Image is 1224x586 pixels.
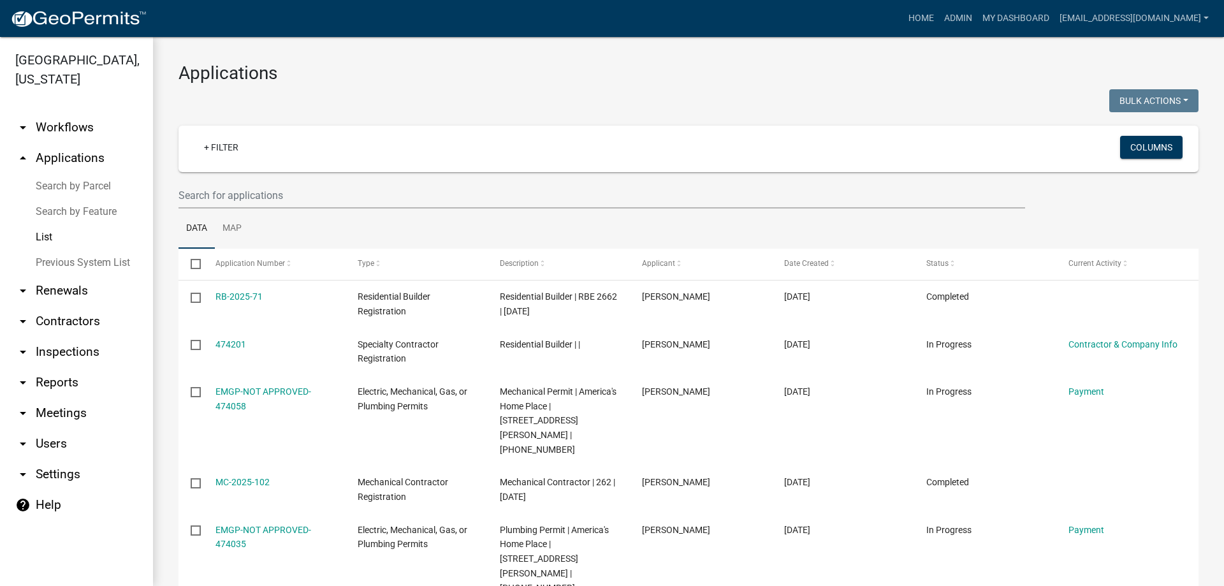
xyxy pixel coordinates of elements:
[178,249,203,279] datatable-header-cell: Select
[926,259,949,268] span: Status
[500,477,615,502] span: Mechanical Contractor | 262 | 06/30/2027
[500,259,539,268] span: Description
[15,344,31,360] i: arrow_drop_down
[903,6,939,31] a: Home
[926,386,972,397] span: In Progress
[500,339,580,349] span: Residential Builder | |
[926,291,969,302] span: Completed
[345,249,487,279] datatable-header-cell: Type
[1054,6,1214,31] a: [EMAIL_ADDRESS][DOMAIN_NAME]
[784,477,810,487] span: 09/05/2025
[178,182,1025,209] input: Search for applications
[500,386,616,455] span: Mechanical Permit | America's Home Place | 558 STEVENSON RD | 097-00-00-076
[203,249,345,279] datatable-header-cell: Application Number
[15,497,31,513] i: help
[215,525,311,550] a: EMGP-NOT APPROVED-474035
[642,291,710,302] span: james norman
[488,249,630,279] datatable-header-cell: Description
[215,291,263,302] a: RB-2025-71
[642,259,675,268] span: Applicant
[215,259,285,268] span: Application Number
[784,259,829,268] span: Date Created
[772,249,914,279] datatable-header-cell: Date Created
[15,120,31,135] i: arrow_drop_down
[15,314,31,329] i: arrow_drop_down
[977,6,1054,31] a: My Dashboard
[215,209,249,249] a: Map
[914,249,1056,279] datatable-header-cell: Status
[15,436,31,451] i: arrow_drop_down
[784,525,810,535] span: 09/05/2025
[784,339,810,349] span: 09/05/2025
[215,339,246,349] a: 474201
[358,259,374,268] span: Type
[358,386,467,411] span: Electric, Mechanical, Gas, or Plumbing Permits
[194,136,249,159] a: + Filter
[642,525,710,535] span: Charlene Silva
[15,150,31,166] i: arrow_drop_up
[642,339,710,349] span: james norman
[358,339,439,364] span: Specialty Contractor Registration
[178,62,1198,84] h3: Applications
[1120,136,1183,159] button: Columns
[215,477,270,487] a: MC-2025-102
[1068,386,1104,397] a: Payment
[630,249,772,279] datatable-header-cell: Applicant
[15,283,31,298] i: arrow_drop_down
[358,291,430,316] span: Residential Builder Registration
[358,477,448,502] span: Mechanical Contractor Registration
[1056,249,1198,279] datatable-header-cell: Current Activity
[178,209,215,249] a: Data
[784,386,810,397] span: 09/05/2025
[926,339,972,349] span: In Progress
[15,375,31,390] i: arrow_drop_down
[500,291,617,316] span: Residential Builder | RBE 2662 | 06/30/2027
[939,6,977,31] a: Admin
[1068,525,1104,535] a: Payment
[784,291,810,302] span: 09/05/2025
[926,525,972,535] span: In Progress
[1109,89,1198,112] button: Bulk Actions
[358,525,467,550] span: Electric, Mechanical, Gas, or Plumbing Permits
[1068,339,1177,349] a: Contractor & Company Info
[1068,259,1121,268] span: Current Activity
[926,477,969,487] span: Completed
[15,467,31,482] i: arrow_drop_down
[642,477,710,487] span: Charlene Silva
[215,386,311,411] a: EMGP-NOT APPROVED-474058
[642,386,710,397] span: Charlene Silva
[15,406,31,421] i: arrow_drop_down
